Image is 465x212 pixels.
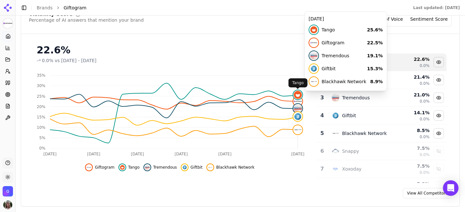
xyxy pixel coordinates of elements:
[118,163,140,171] button: Hide tango data
[293,91,302,100] img: tango
[332,129,339,137] img: blackhawk network
[181,163,202,171] button: Hide giftbit data
[85,163,114,171] button: Hide giftogram data
[342,59,368,65] div: Giftogram
[396,92,429,98] div: 21.0 %
[216,165,254,170] span: Blackhawk Network
[317,71,447,89] tr: 2tangoTango21.4%0.0%Hide tango data
[332,94,339,102] img: tremendous
[413,5,460,10] div: Last updated: [DATE]
[291,152,304,156] tspan: [DATE]
[396,145,429,151] div: 7.5 %
[396,74,429,80] div: 21.4 %
[366,13,408,25] button: Share of Voice
[420,117,430,122] span: 0.0%
[319,76,325,84] div: 2
[434,57,444,67] button: Hide giftogram data
[396,109,429,116] div: 14.1 %
[342,130,387,137] div: Blackhawk Network
[434,93,444,103] button: Hide tremendous data
[420,63,430,68] span: 0.0%
[3,186,13,196] button: Open organization switcher
[317,178,447,196] tr: 5.9%Show gyft data
[420,152,430,157] span: 0.0%
[182,165,187,170] img: giftbit
[37,5,400,11] nav: breadcrumb
[37,115,45,119] tspan: 15%
[420,81,430,86] span: 0.0%
[396,127,429,134] div: 8.5 %
[396,181,429,187] div: 5.9 %
[319,147,325,155] div: 6
[332,76,339,84] img: tango
[324,13,366,25] button: Visibility Score
[293,104,302,113] img: tremendous
[37,73,45,78] tspan: 35%
[175,152,188,156] tspan: [DATE]
[332,165,339,173] img: xoxoday
[332,58,339,66] img: giftogram
[342,166,361,172] div: Xoxoday
[342,77,355,83] div: Tango
[317,53,447,71] tr: 1giftogramGiftogram22.6%0.0%Hide giftogram data
[37,44,303,56] div: 22.6%
[293,125,302,134] img: blackhawk network
[145,165,150,170] img: tremendous
[434,182,444,192] button: Show gyft data
[37,94,45,99] tspan: 25%
[317,160,447,178] tr: 7xoxodayXoxoday7.5%0.0%Show xoxoday data
[396,163,429,169] div: 7.5 %
[64,5,86,11] span: Giftogram
[434,110,444,121] button: Hide giftbit data
[29,17,144,23] div: Percentage of AI answers that mention your brand
[43,152,57,156] tspan: [DATE]
[153,165,177,170] span: Tremendous
[434,75,444,85] button: Hide tango data
[55,57,97,64] span: vs [DATE] - [DATE]
[434,146,444,156] button: Show snappy data
[218,152,232,156] tspan: [DATE]
[131,152,144,156] tspan: [DATE]
[342,148,359,154] div: Snappy
[434,128,444,139] button: Hide blackhawk network data
[3,186,13,196] img: Giftogram
[317,107,447,125] tr: 4giftbitGiftbit14.1%0.0%Hide giftbit data
[292,80,304,85] p: Tango
[443,180,459,196] div: Open Intercom Messenger
[332,147,339,155] img: snappy
[87,152,100,156] tspan: [DATE]
[317,142,447,160] tr: 6snappySnappy7.5%0.0%Show snappy data
[37,5,53,10] a: Brands
[319,94,325,102] div: 3
[37,125,45,130] tspan: 10%
[39,146,45,151] tspan: 0%
[317,89,447,107] tr: 3tremendousTremendous21.0%0.0%Hide tremendous data
[120,165,125,170] img: tango
[434,164,444,174] button: Show xoxoday data
[319,165,325,173] div: 7
[190,165,202,170] span: Giftbit
[3,200,12,209] button: Open user button
[320,58,325,66] div: 1
[420,134,430,139] span: 0.0%
[3,200,12,209] img: Valerie Leary
[3,18,13,28] button: Current brand: Giftogram
[95,165,114,170] span: Giftogram
[37,105,45,109] tspan: 20%
[143,163,177,171] button: Hide tremendous data
[293,97,302,106] img: giftogram
[316,44,447,50] div: All Brands
[420,170,430,175] span: 0.0%
[408,13,450,25] button: Sentiment Score
[86,165,92,170] img: giftogram
[293,112,302,121] img: giftbit
[317,125,447,142] tr: 5blackhawk networkBlackhawk Network8.5%0.0%Hide blackhawk network data
[39,136,45,140] tspan: 5%
[3,18,13,28] img: Giftogram
[208,165,213,170] img: blackhawk network
[206,163,254,171] button: Hide blackhawk network data
[319,129,325,137] div: 5
[342,95,370,101] div: Tremendous
[420,99,430,104] span: 0.0%
[403,188,452,198] a: View All Competitors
